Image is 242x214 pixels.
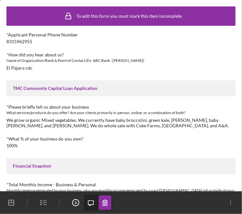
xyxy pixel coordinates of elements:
div: 8315962955 [6,39,32,44]
div: El Pajaro cdc [6,65,33,71]
div: *Applicant Personal Phone Number [6,32,236,37]
div: *What % of your business do you own? [6,136,236,141]
div: Monthly revenue generated by your business, plus any monthly income generated by a part/[DEMOGRAP... [6,187,236,200]
div: We grow organic Mixed vegetables. We currently have baby broccolini, green kale, [PERSON_NAME], b... [6,118,236,128]
div: *How did you hear about us? [6,52,236,57]
div: What services/products do you offer? Are your clients primarily in-person, online, or a combnatio... [6,110,236,116]
div: *Please briefly tell us about your business [6,104,236,110]
div: Financial Snapshot [13,163,229,169]
div: *Total Monthly Income - Business & Personal [6,182,236,187]
div: To edit this form you must mark this item incomplete [76,14,182,19]
div: Name of Organization/Bank & Point of Contact (Ex: ABC Bank - [PERSON_NAME]) [6,57,236,64]
div: 100% [6,143,18,148]
div: TMC Community Capital Loan Application [13,86,229,91]
tspan: 3 [75,201,77,205]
